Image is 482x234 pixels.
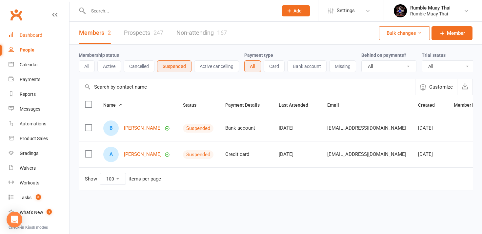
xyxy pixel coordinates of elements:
[36,194,41,200] span: 8
[418,101,442,109] button: Created
[183,102,204,108] span: Status
[410,11,451,17] div: Rumble Muay Thai
[20,151,38,156] div: Gradings
[225,125,267,131] div: Bank account
[20,195,31,200] div: Tasks
[279,102,315,108] span: Last Attended
[225,102,267,108] span: Payment Details
[7,212,22,227] div: Open Intercom Messenger
[20,136,48,141] div: Product Sales
[86,6,273,15] input: Search...
[183,150,213,159] div: Suspended
[8,7,24,23] a: Clubworx
[79,53,119,58] label: Membership status
[9,161,69,176] a: Waivers
[287,60,327,72] button: Bank account
[124,152,162,157] a: [PERSON_NAME]
[432,26,472,40] a: Member
[9,87,69,102] a: Reports
[217,29,227,36] div: 167
[85,173,161,185] div: Show
[20,106,40,112] div: Messages
[194,60,239,72] button: Active cancelling
[103,102,123,108] span: Name
[9,28,69,43] a: Dashboard
[9,131,69,146] a: Product Sales
[20,77,40,82] div: Payments
[97,60,121,72] button: Active
[103,101,123,109] button: Name
[293,8,302,13] span: Add
[20,32,42,38] div: Dashboard
[79,22,111,44] a: Members2
[108,29,111,36] div: 2
[20,47,34,53] div: People
[264,60,285,72] button: Card
[337,3,355,18] span: Settings
[20,92,36,97] div: Reports
[418,125,442,131] div: [DATE]
[410,5,451,11] div: Rumble Muay Thai
[79,79,415,95] input: Search by contact name
[9,146,69,161] a: Gradings
[129,176,161,182] div: items per page
[124,22,163,44] a: Prospects247
[9,57,69,72] a: Calendar
[157,60,191,72] button: Suspended
[329,60,356,72] button: Missing
[9,205,69,220] a: What's New1
[279,101,315,109] button: Last Attended
[244,60,261,72] button: All
[20,62,38,67] div: Calendar
[225,152,267,157] div: Credit card
[9,190,69,205] a: Tasks 8
[153,29,163,36] div: 247
[183,124,213,133] div: Suspended
[124,60,154,72] button: Cancelled
[20,210,43,215] div: What's New
[20,165,36,171] div: Waivers
[418,102,442,108] span: Created
[103,120,119,136] div: Benjamin
[79,60,95,72] button: All
[176,22,227,44] a: Non-attending167
[327,122,406,134] span: [EMAIL_ADDRESS][DOMAIN_NAME]
[429,83,453,91] span: Customize
[279,152,315,157] div: [DATE]
[20,180,39,185] div: Workouts
[418,152,442,157] div: [DATE]
[415,79,457,95] button: Customize
[394,4,407,17] img: thumb_image1688088946.png
[379,26,430,40] button: Bulk changes
[447,29,465,37] span: Member
[282,5,310,16] button: Add
[9,72,69,87] a: Payments
[9,43,69,57] a: People
[327,101,346,109] button: Email
[279,125,315,131] div: [DATE]
[422,53,446,58] label: Trial status
[244,53,273,58] label: Payment type
[20,121,46,126] div: Automations
[47,209,52,215] span: 1
[327,148,406,160] span: [EMAIL_ADDRESS][DOMAIN_NAME]
[361,53,406,58] label: Behind on payments?
[9,117,69,131] a: Automations
[225,101,267,109] button: Payment Details
[103,147,119,162] div: Aries
[9,176,69,190] a: Workouts
[183,101,204,109] button: Status
[327,102,346,108] span: Email
[124,125,162,131] a: [PERSON_NAME]
[9,102,69,117] a: Messages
